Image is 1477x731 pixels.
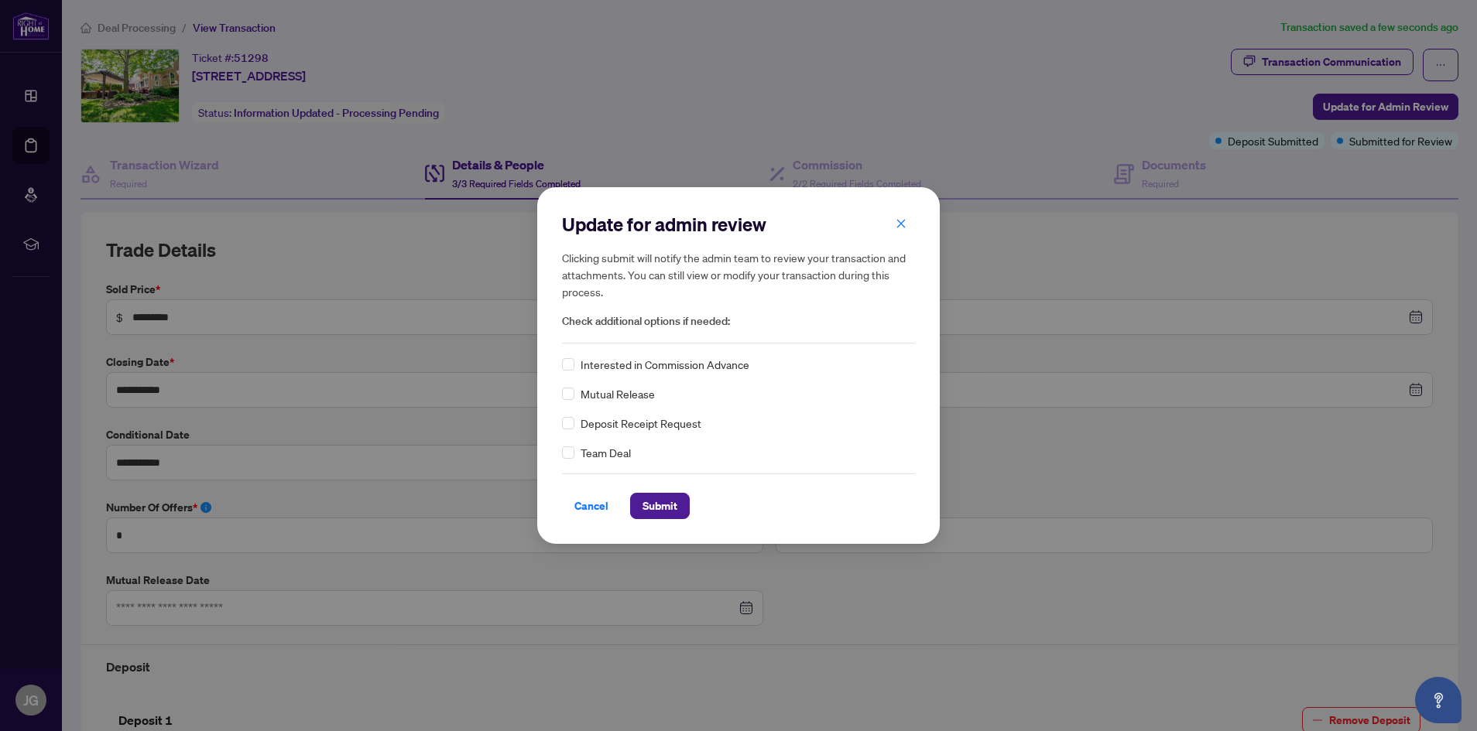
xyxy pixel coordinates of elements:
[574,494,608,518] span: Cancel
[562,249,915,300] h5: Clicking submit will notify the admin team to review your transaction and attachments. You can st...
[562,313,915,330] span: Check additional options if needed:
[630,493,690,519] button: Submit
[1415,677,1462,723] button: Open asap
[581,444,631,461] span: Team Deal
[581,385,655,402] span: Mutual Release
[896,218,906,229] span: close
[562,493,621,519] button: Cancel
[643,494,677,518] span: Submit
[581,415,701,432] span: Deposit Receipt Request
[581,356,749,373] span: Interested in Commission Advance
[562,212,915,237] h2: Update for admin review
